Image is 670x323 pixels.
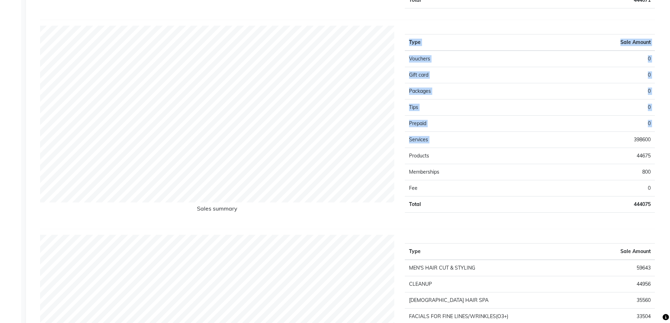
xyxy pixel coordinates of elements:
[530,83,655,99] td: 0
[405,292,596,309] td: [DEMOGRAPHIC_DATA] HAIR SPA
[405,244,596,260] th: Type
[405,131,530,148] td: Services
[40,205,394,215] h6: Sales summary
[405,51,530,67] td: Vouchers
[405,99,530,115] td: Tips
[405,180,530,196] td: Fee
[530,99,655,115] td: 0
[405,115,530,131] td: Prepaid
[405,196,530,212] td: Total
[596,244,655,260] th: Sale Amount
[530,180,655,196] td: 0
[596,276,655,292] td: 44956
[405,67,530,83] td: Gift card
[405,164,530,180] td: Memberships
[405,276,596,292] td: CLEANUP
[530,115,655,131] td: 0
[530,196,655,212] td: 444075
[530,148,655,164] td: 44675
[405,83,530,99] td: Packages
[530,131,655,148] td: 398600
[405,260,596,276] td: MEN'S HAIR CUT & STYLING
[530,164,655,180] td: 800
[530,51,655,67] td: 0
[405,148,530,164] td: Products
[596,292,655,309] td: 35560
[405,34,530,51] th: Type
[530,67,655,83] td: 0
[596,260,655,276] td: 59643
[530,34,655,51] th: Sale Amount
